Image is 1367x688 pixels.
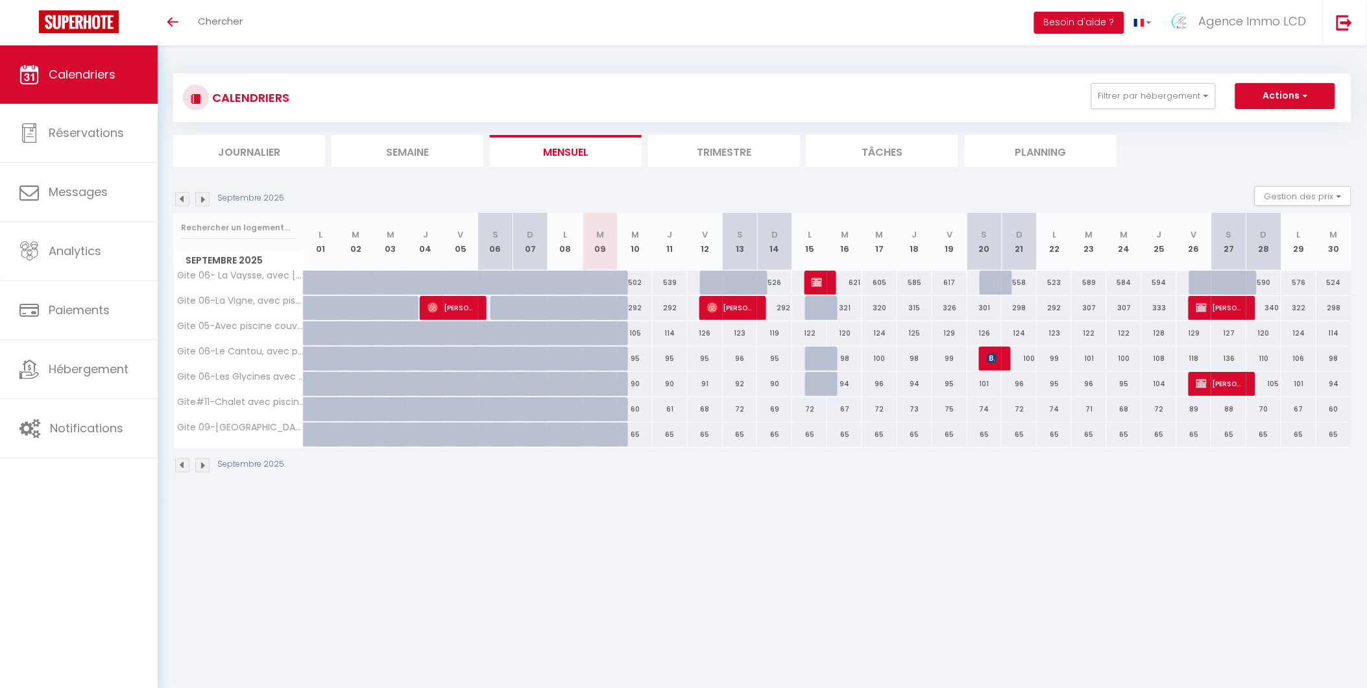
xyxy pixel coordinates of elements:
span: Agence Immo LCD [1199,13,1307,29]
div: 122 [1107,321,1142,345]
div: 96 [862,372,897,396]
div: 100 [1002,347,1037,371]
div: 65 [653,423,688,447]
div: 100 [862,347,897,371]
span: Gite#11-Chalet avec piscine couverte et chauffée [176,397,306,407]
span: [PERSON_NAME] [1196,295,1243,320]
span: [PERSON_NAME] [428,295,474,320]
abbr: M [876,228,884,241]
div: 120 [1246,321,1281,345]
li: Planning [965,135,1117,167]
th: 25 [1142,213,1177,271]
abbr: V [702,228,708,241]
li: Tâches [806,135,958,167]
div: 60 [1316,397,1351,421]
div: 526 [757,271,792,295]
div: 584 [1107,271,1142,295]
div: 65 [1246,423,1281,447]
span: Réservations [49,125,124,141]
th: 13 [723,213,758,271]
li: Trimestre [648,135,800,167]
abbr: S [1226,228,1232,241]
div: 95 [653,347,688,371]
div: 101 [967,372,1002,396]
span: Gite 09-[GEOGRAPHIC_DATA]-Lascaux-Appart 2 pers [176,423,306,432]
th: 18 [897,213,932,271]
div: 128 [1142,321,1177,345]
div: 65 [1316,423,1351,447]
div: 89 [1177,397,1212,421]
div: 60 [618,397,653,421]
div: 98 [897,347,932,371]
div: 114 [1316,321,1351,345]
th: 08 [548,213,583,271]
div: 65 [1177,423,1212,447]
div: 65 [932,423,967,447]
div: 617 [932,271,967,295]
div: 321 [827,296,862,320]
div: 68 [1107,397,1142,421]
div: 74 [1037,397,1072,421]
th: 07 [513,213,548,271]
div: 307 [1072,296,1107,320]
div: 95 [618,347,653,371]
th: 17 [862,213,897,271]
div: 69 [757,397,792,421]
th: 23 [1072,213,1107,271]
th: 03 [373,213,408,271]
th: 09 [583,213,618,271]
div: 95 [757,347,792,371]
div: 326 [932,296,967,320]
div: 94 [897,372,932,396]
li: Mensuel [490,135,642,167]
div: 126 [967,321,1002,345]
div: 101 [1281,372,1316,396]
span: Gite 06-Les Glycines avec [PERSON_NAME] & jacuzzi-5 pers [176,372,306,382]
div: 298 [1002,296,1037,320]
button: Filtrer par hébergement [1091,83,1216,109]
div: 99 [932,347,967,371]
abbr: V [1191,228,1197,241]
div: 72 [1002,397,1037,421]
th: 10 [618,213,653,271]
th: 02 [338,213,373,271]
div: 73 [897,397,932,421]
span: Paiements [49,302,110,318]
button: Gestion des prix [1255,186,1351,206]
th: 16 [827,213,862,271]
span: Gite 06- La Vaysse, avec [PERSON_NAME] & [PERSON_NAME] 25 pers [176,271,306,280]
div: 129 [932,321,967,345]
p: Septembre 2025 [217,458,284,471]
abbr: M [1085,228,1093,241]
div: 126 [688,321,723,345]
div: 100 [1107,347,1142,371]
abbr: L [808,228,812,241]
span: [PERSON_NAME] [707,295,754,320]
abbr: J [912,228,917,241]
div: 65 [897,423,932,447]
div: 621 [827,271,862,295]
div: 90 [653,372,688,396]
div: 95 [932,372,967,396]
div: 502 [618,271,653,295]
abbr: L [1297,228,1301,241]
div: 96 [723,347,758,371]
th: 28 [1246,213,1281,271]
span: Septembre 2025 [174,251,303,270]
button: Besoin d'aide ? [1034,12,1124,34]
div: 65 [1072,423,1107,447]
div: 65 [1281,423,1316,447]
th: 22 [1037,213,1072,271]
abbr: S [982,228,987,241]
abbr: V [947,228,952,241]
div: 124 [1002,321,1037,345]
div: 65 [1107,423,1142,447]
div: 301 [967,296,1002,320]
abbr: V [457,228,463,241]
div: 122 [1072,321,1107,345]
div: 558 [1002,271,1037,295]
abbr: D [771,228,778,241]
div: 114 [653,321,688,345]
th: 24 [1107,213,1142,271]
div: 72 [862,397,897,421]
